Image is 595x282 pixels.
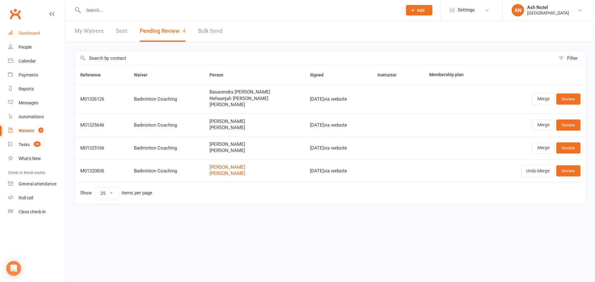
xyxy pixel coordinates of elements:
a: Merge [532,142,555,154]
div: What's New [19,156,41,161]
div: [DATE] via website [310,168,366,174]
a: Review [556,93,580,105]
span: 16 [34,141,41,147]
div: Waivers [19,128,34,133]
div: Payments [19,72,38,77]
button: Signed [310,71,330,79]
a: Merge [532,93,555,105]
div: items per page [121,190,152,196]
a: Review [556,165,580,176]
a: Payments [8,68,65,82]
div: Filter [567,54,578,62]
a: Dashboard [8,26,65,40]
a: Reports [8,82,65,96]
a: Sent [116,20,127,42]
a: Class kiosk mode [8,205,65,219]
a: [PERSON_NAME] [209,165,299,170]
a: My Waivers [75,20,104,42]
a: People [8,40,65,54]
span: [PERSON_NAME] [209,148,299,153]
div: People [19,45,32,50]
th: Membership plan [424,66,487,84]
span: Reference [80,72,108,77]
div: Messages [19,100,38,105]
div: Badminton Coaching [134,168,198,174]
div: Dashboard [19,31,40,36]
div: Badminton Coaching [134,123,198,128]
div: Calendar [19,59,36,63]
div: Show [80,188,152,199]
div: [DATE] via website [310,97,366,102]
button: Add [406,5,432,15]
a: What's New [8,152,65,166]
div: Automations [19,114,44,119]
a: Automations [8,110,65,124]
span: Waiver [134,72,154,77]
div: Class check-in [19,209,46,214]
span: Nehaanjali [PERSON_NAME] [209,96,299,101]
div: Reports [19,86,34,91]
button: Reference [80,71,108,79]
div: Badminton Coaching [134,145,198,151]
a: Merge [532,119,555,131]
div: M01325166 [80,145,123,151]
div: M01320836 [80,168,123,174]
div: Badminton Coaching [134,97,198,102]
span: Settings [458,3,475,17]
a: Waivers 4 [8,124,65,138]
div: [DATE] via website [310,123,366,128]
div: M01325646 [80,123,123,128]
a: Tasks 16 [8,138,65,152]
div: AN [512,4,524,16]
a: Clubworx [7,6,23,22]
a: Review [556,119,580,131]
input: Search by contact [75,51,555,65]
button: Undo Merge [521,165,555,176]
div: Ash Notel [527,5,569,10]
span: Basavendra [PERSON_NAME] [209,89,299,95]
span: 4 [183,28,186,34]
div: Roll call [19,195,33,200]
span: Signed [310,72,330,77]
a: Messages [8,96,65,110]
span: [PERSON_NAME] [209,125,299,130]
div: M01326126 [80,97,123,102]
button: Pending Review4 [140,20,186,42]
div: Open Intercom Messenger [6,261,21,276]
input: Search... [82,6,398,15]
a: Review [556,142,580,154]
span: Person [209,72,230,77]
a: Bulk Send [198,20,223,42]
a: [PERSON_NAME] [209,171,299,176]
div: [GEOGRAPHIC_DATA] [527,10,569,16]
div: Tasks [19,142,30,147]
span: [PERSON_NAME] [209,102,299,107]
button: Person [209,71,230,79]
a: Roll call [8,191,65,205]
div: General attendance [19,181,56,186]
a: Calendar [8,54,65,68]
span: 4 [38,128,43,133]
div: [DATE] via website [310,145,366,151]
button: Waiver [134,71,154,79]
button: Filter [555,51,586,65]
span: [PERSON_NAME] [209,119,299,124]
a: General attendance kiosk mode [8,177,65,191]
span: Instructor [377,72,403,77]
button: Instructor [377,71,403,79]
span: [PERSON_NAME] [209,142,299,147]
span: Add [417,8,425,13]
